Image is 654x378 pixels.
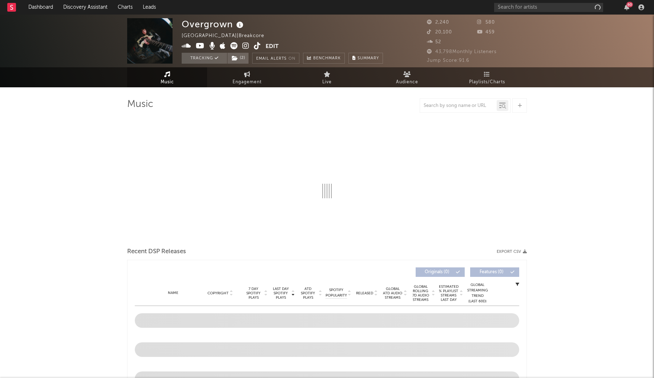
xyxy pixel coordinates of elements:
button: 60 [624,4,629,10]
button: Tracking [182,53,227,64]
span: Benchmark [313,54,341,63]
input: Search by song name or URL [420,103,497,109]
a: Playlists/Charts [447,67,527,87]
div: 60 [626,2,633,7]
span: ATD Spotify Plays [298,287,318,300]
span: 2,240 [427,20,449,25]
span: Music [161,78,174,87]
span: Estimated % Playlist Streams Last Day [439,285,459,302]
button: Features(0) [470,267,519,277]
em: On [288,57,295,61]
button: Export CSV [497,250,527,254]
span: 43,798 Monthly Listeners [427,49,497,54]
span: 580 [477,20,495,25]
a: Live [287,67,367,87]
button: Summary [348,53,383,64]
span: Spotify Popularity [326,287,347,298]
button: Email AlertsOn [252,53,299,64]
span: 459 [477,30,495,35]
button: Edit [266,42,279,51]
a: Audience [367,67,447,87]
div: [GEOGRAPHIC_DATA] | Breakcore [182,32,272,40]
button: Originals(0) [416,267,465,277]
button: (2) [227,53,249,64]
a: Benchmark [303,53,345,64]
span: Audience [396,78,418,87]
span: 7 Day Spotify Plays [244,287,263,300]
span: Engagement [233,78,262,87]
span: Released [356,291,373,295]
span: Jump Score: 91.6 [427,58,469,63]
span: Recent DSP Releases [127,247,186,256]
div: Name [149,290,197,296]
span: 20,100 [427,30,452,35]
span: Global Rolling 7D Audio Streams [411,285,431,302]
div: Global Streaming Trend (Last 60D) [467,282,488,304]
a: Music [127,67,207,87]
input: Search for artists [494,3,603,12]
span: ( 2 ) [227,53,249,64]
span: Originals ( 0 ) [420,270,454,274]
div: Overgrown [182,18,245,30]
span: Live [322,78,332,87]
span: Playlists/Charts [469,78,505,87]
span: 52 [427,40,441,44]
span: Features ( 0 ) [475,270,508,274]
span: Last Day Spotify Plays [271,287,290,300]
a: Engagement [207,67,287,87]
span: Copyright [207,291,229,295]
span: Summary [358,56,379,60]
span: Global ATD Audio Streams [383,287,403,300]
